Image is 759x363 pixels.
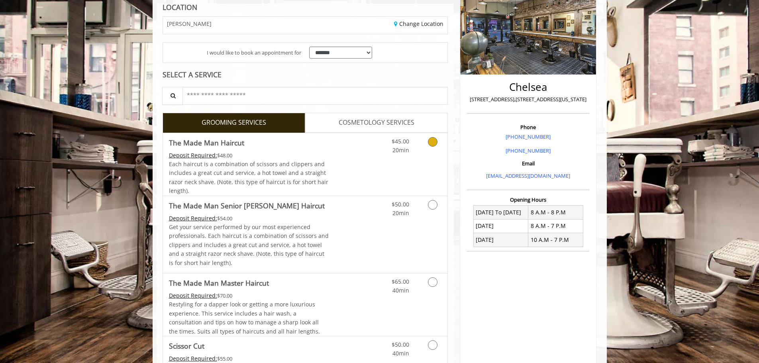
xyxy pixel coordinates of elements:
[469,81,587,93] h2: Chelsea
[169,355,217,362] span: This service needs some Advance to be paid before we block your appointment
[169,300,320,335] span: Restyling for a dapper look or getting a more luxurious experience. This service includes a hair ...
[163,2,197,12] b: LOCATION
[473,206,528,219] td: [DATE] To [DATE]
[392,200,409,208] span: $50.00
[528,219,583,233] td: 8 A.M - 7 P.M
[169,223,329,267] p: Get your service performed by our most experienced professionals. Each haircut is a combination o...
[339,118,414,128] span: COSMETOLOGY SERVICES
[169,291,329,300] div: $70.00
[169,340,204,351] b: Scissor Cut
[169,137,244,148] b: The Made Man Haircut
[169,277,269,288] b: The Made Man Master Haircut
[506,133,551,140] a: [PHONE_NUMBER]
[392,209,409,217] span: 20min
[506,147,551,154] a: [PHONE_NUMBER]
[169,292,217,299] span: This service needs some Advance to be paid before we block your appointment
[169,151,329,160] div: $48.00
[528,233,583,247] td: 10 A.M - 7 P.M
[469,95,587,104] p: [STREET_ADDRESS],[STREET_ADDRESS][US_STATE]
[167,21,212,27] span: [PERSON_NAME]
[469,124,587,130] h3: Phone
[169,160,328,194] span: Each haircut is a combination of scissors and clippers and includes a great cut and service, a ho...
[473,233,528,247] td: [DATE]
[469,161,587,166] h3: Email
[394,20,443,27] a: Change Location
[169,214,329,223] div: $54.00
[207,49,301,57] span: I would like to book an appointment for
[486,172,570,179] a: [EMAIL_ADDRESS][DOMAIN_NAME]
[528,206,583,219] td: 8 A.M - 8 P.M
[392,278,409,285] span: $65.00
[392,146,409,154] span: 20min
[473,219,528,233] td: [DATE]
[392,349,409,357] span: 40min
[202,118,266,128] span: GROOMING SERVICES
[169,214,217,222] span: This service needs some Advance to be paid before we block your appointment
[162,87,183,105] button: Service Search
[163,71,448,78] div: SELECT A SERVICE
[169,200,325,211] b: The Made Man Senior [PERSON_NAME] Haircut
[392,341,409,348] span: $50.00
[392,286,409,294] span: 40min
[169,354,329,363] div: $55.00
[467,197,589,202] h3: Opening Hours
[169,151,217,159] span: This service needs some Advance to be paid before we block your appointment
[392,137,409,145] span: $45.00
